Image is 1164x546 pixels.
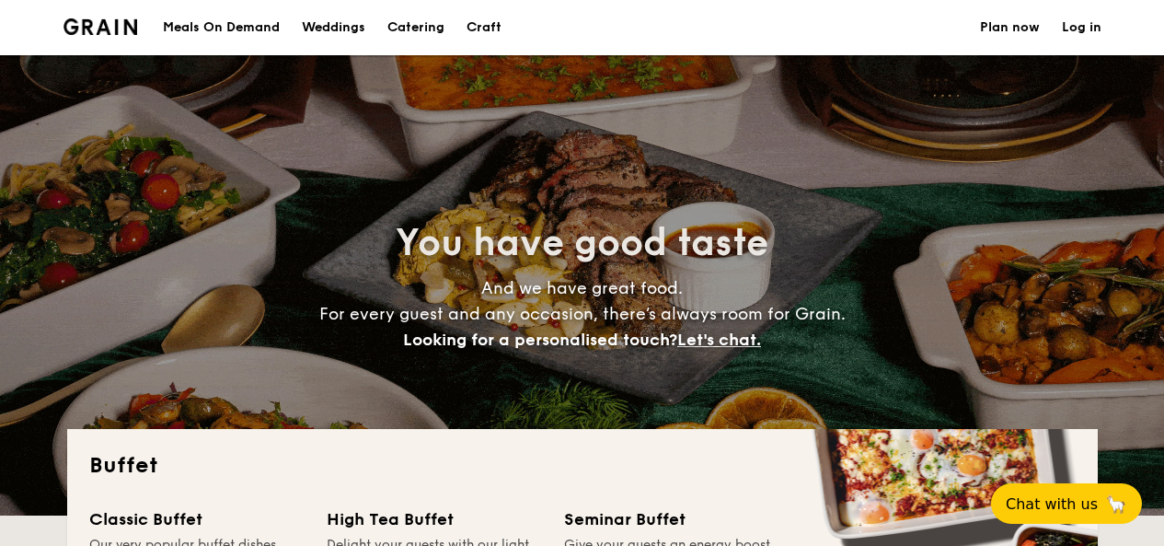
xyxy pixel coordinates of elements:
a: Logotype [63,18,138,35]
h2: Buffet [89,451,1076,481]
span: Let's chat. [677,330,761,350]
span: Looking for a personalised touch? [403,330,677,350]
button: Chat with us🦙 [991,483,1142,524]
div: High Tea Buffet [327,506,542,532]
span: Chat with us [1006,495,1098,513]
div: Seminar Buffet [564,506,779,532]
span: 🦙 [1105,494,1127,515]
span: And we have great food. For every guest and any occasion, there’s always room for Grain. [319,278,846,350]
div: Classic Buffet [89,506,305,532]
span: You have good taste [396,221,768,265]
img: Grain [63,18,138,35]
